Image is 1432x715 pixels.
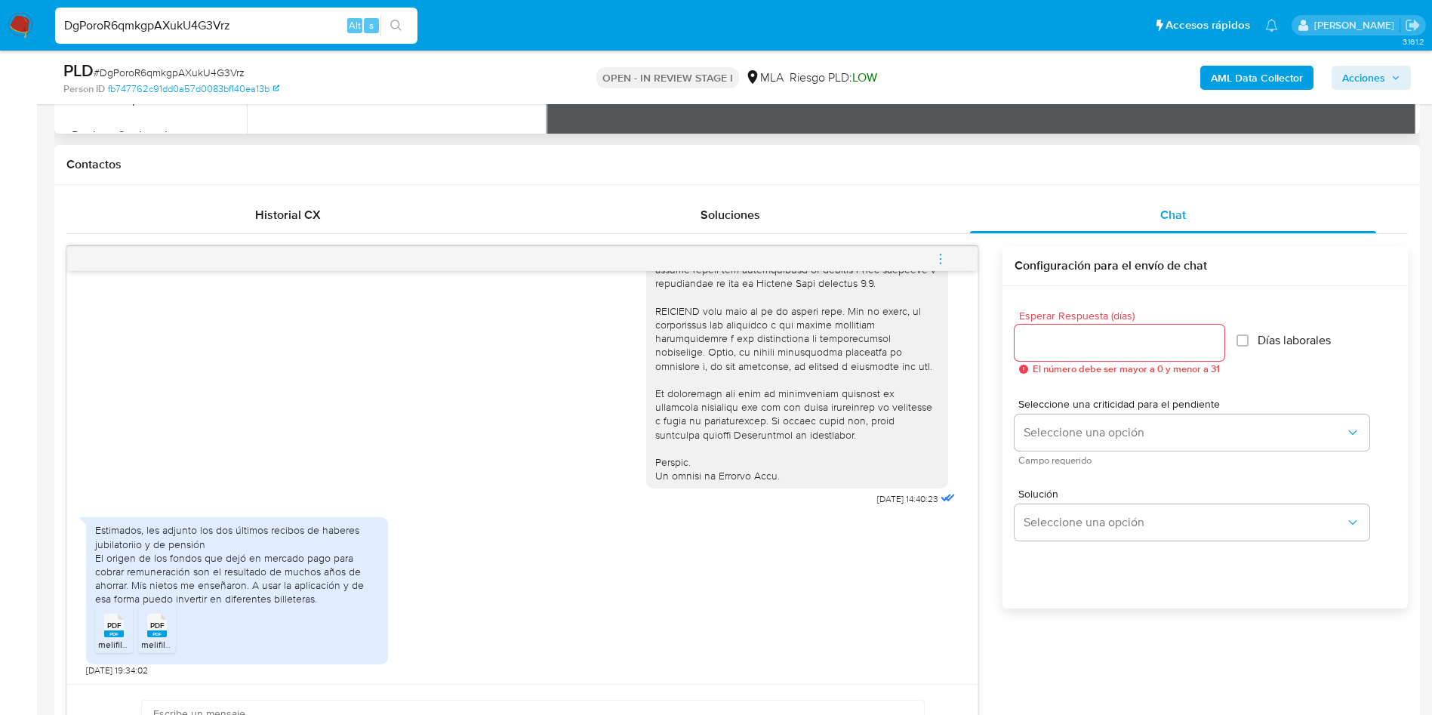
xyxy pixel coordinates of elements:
b: AML Data Collector [1211,66,1303,90]
span: Seleccione una opción [1024,425,1345,440]
span: Seleccione una opción [1024,515,1345,530]
span: [DATE] 19:34:02 [86,664,148,676]
span: Chat [1160,206,1186,223]
span: s [369,18,374,32]
b: Person ID [63,82,105,96]
p: OPEN - IN REVIEW STAGE I [596,67,739,88]
span: Días laborales [1258,333,1331,348]
span: Soluciones [701,206,760,223]
span: melifile4605350514675175948.pdf [141,638,280,651]
span: LOW [852,69,877,86]
span: Alt [349,18,361,32]
button: search-icon [380,15,411,36]
div: MLA [745,69,784,86]
span: Esperar Respuesta (días) [1019,310,1229,322]
a: fb747762c91dd0a57d0083bf140ea13b [108,82,279,96]
b: PLD [63,58,94,82]
a: Notificaciones [1265,19,1278,32]
span: # DgPoroR6qmkgpAXukU4G3Vrz [94,65,245,80]
span: 3.161.2 [1403,35,1424,48]
button: AML Data Collector [1200,66,1313,90]
div: Estimados, les adjunto los dos últimos recibos de haberes jubilatoriio y de pensión El origen de ... [95,523,379,606]
input: Buscar usuario o caso... [55,16,417,35]
span: PDF [150,621,165,630]
span: Historial CX [255,206,321,223]
h3: Configuración para el envío de chat [1015,258,1396,273]
button: menu-action [916,241,965,277]
p: mariaeugenia.sanchez@mercadolibre.com [1314,18,1400,32]
button: Seleccione una opción [1015,415,1369,451]
a: Salir [1405,17,1421,33]
button: Devices Geolocation [58,118,247,154]
span: Seleccione una criticidad para el pendiente [1018,399,1373,409]
span: Accesos rápidos [1166,17,1250,33]
button: Acciones [1332,66,1411,90]
span: melifile2514685367091558207.pdf [98,638,236,651]
span: [DATE] 14:40:23 [877,493,938,505]
h1: Contactos [66,157,1408,172]
input: Días laborales [1236,334,1249,347]
span: Campo requerido [1018,457,1373,464]
span: PDF [107,621,122,630]
button: Seleccione una opción [1015,504,1369,541]
span: El número debe ser mayor a 0 y menor a 31 [1033,364,1220,374]
span: Riesgo PLD: [790,69,877,86]
span: Solución [1018,488,1373,499]
span: Acciones [1342,66,1385,90]
input: days_to_wait [1015,333,1224,353]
